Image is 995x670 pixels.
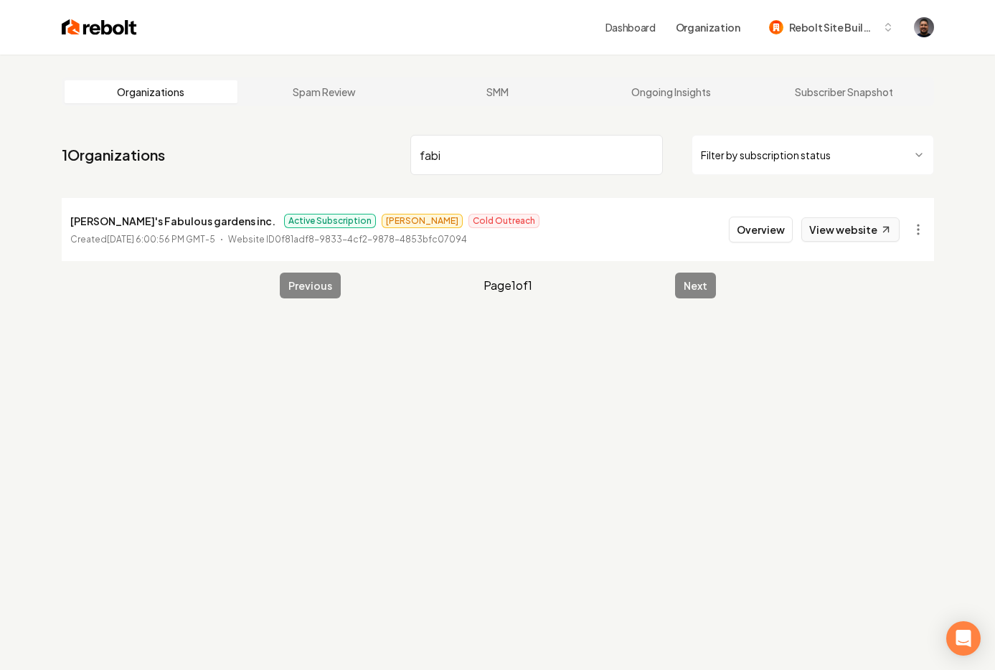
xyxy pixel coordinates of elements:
a: View website [801,217,900,242]
a: Dashboard [605,20,656,34]
span: Active Subscription [284,214,376,228]
input: Search by name or ID [410,135,663,175]
p: Created [70,232,215,247]
button: Organization [667,14,749,40]
a: Organizations [65,80,238,103]
span: Rebolt Site Builder [789,20,877,35]
a: Spam Review [237,80,411,103]
p: [PERSON_NAME]'s Fabulous gardens inc. [70,212,275,230]
a: SMM [411,80,585,103]
img: Daniel Humberto Ortega Celis [914,17,934,37]
a: Subscriber Snapshot [758,80,931,103]
span: [PERSON_NAME] [382,214,463,228]
a: 1Organizations [62,145,165,165]
button: Open user button [914,17,934,37]
span: Page 1 of 1 [484,277,532,294]
p: Website ID 0f81adf8-9833-4cf2-9878-4853bfc07094 [228,232,467,247]
span: Cold Outreach [468,214,539,228]
a: Ongoing Insights [584,80,758,103]
div: Open Intercom Messenger [946,621,981,656]
img: Rebolt Site Builder [769,20,783,34]
time: [DATE] 6:00:56 PM GMT-5 [107,234,215,245]
button: Overview [729,217,793,242]
img: Rebolt Logo [62,17,137,37]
